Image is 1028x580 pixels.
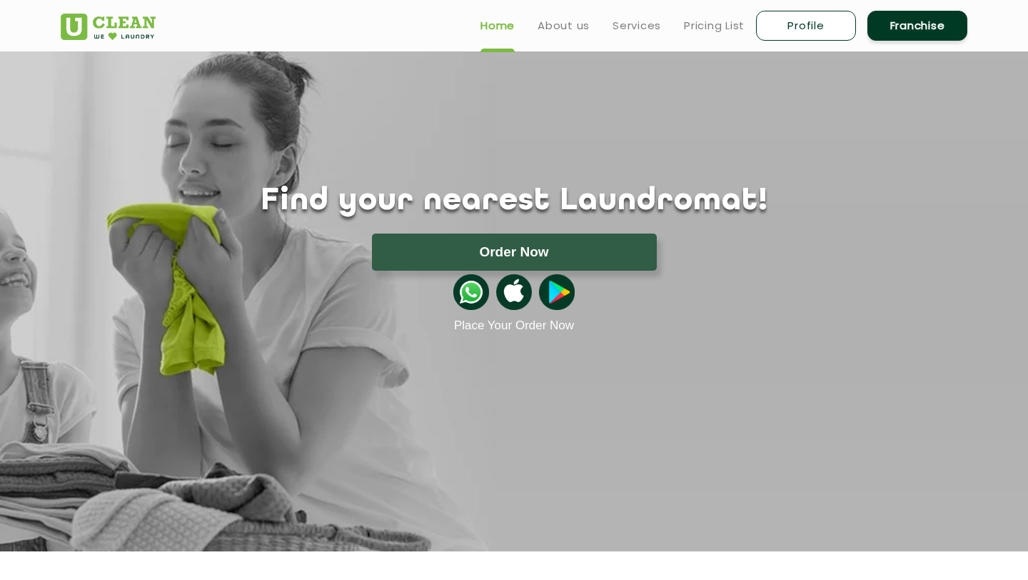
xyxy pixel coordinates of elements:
a: Services [613,17,661,34]
a: Place Your Order Now [454,319,574,333]
img: UClean Laundry and Dry Cleaning [61,14,156,40]
img: whatsappicon.png [453,274,489,310]
a: Franchise [867,11,967,41]
a: About us [538,17,590,34]
img: apple-icon.png [496,274,532,310]
a: Pricing List [684,17,745,34]
img: playstoreicon.png [539,274,575,310]
a: Profile [756,11,856,41]
h1: Find your nearest Laundromat! [50,184,978,219]
button: Order Now [372,234,657,271]
a: Home [480,17,515,34]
